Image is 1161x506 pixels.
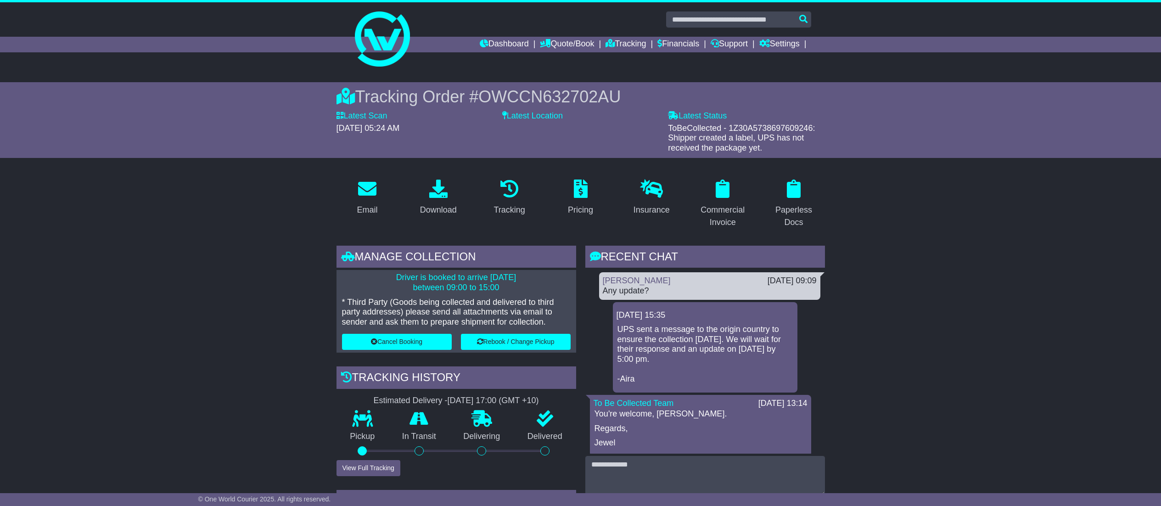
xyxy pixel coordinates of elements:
[595,409,807,419] p: You're welcome, [PERSON_NAME].
[342,273,571,292] p: Driver is booked to arrive [DATE] between 09:00 to 15:00
[342,298,571,327] p: * Third Party (Goods being collected and delivered to third party addresses) please send all atta...
[603,276,671,285] a: [PERSON_NAME]
[657,37,699,52] a: Financials
[617,325,793,384] p: UPS sent a message to the origin country to ensure the collection [DATE]. We will wait for their ...
[342,334,452,350] button: Cancel Booking
[698,204,748,229] div: Commercial Invoice
[594,399,674,408] a: To Be Collected Team
[595,424,807,434] p: Regards,
[603,286,817,296] div: Any update?
[568,204,593,216] div: Pricing
[337,432,389,442] p: Pickup
[461,334,571,350] button: Rebook / Change Pickup
[448,396,539,406] div: [DATE] 17:00 (GMT +10)
[606,37,646,52] a: Tracking
[634,204,670,216] div: Insurance
[668,111,727,121] label: Latest Status
[540,37,594,52] a: Quote/Book
[514,432,576,442] p: Delivered
[585,246,825,270] div: RECENT CHAT
[351,176,383,219] a: Email
[337,366,576,391] div: Tracking history
[388,432,450,442] p: In Transit
[562,176,599,219] a: Pricing
[769,204,819,229] div: Paperless Docs
[502,111,563,121] label: Latest Location
[337,460,400,476] button: View Full Tracking
[628,176,676,219] a: Insurance
[595,438,807,448] p: Jewel
[494,204,525,216] div: Tracking
[763,176,825,232] a: Paperless Docs
[759,37,800,52] a: Settings
[337,111,387,121] label: Latest Scan
[711,37,748,52] a: Support
[668,124,815,152] span: ToBeCollected - 1Z30A5738697609246: Shipper created a label, UPS has not received the package yet.
[617,310,794,320] div: [DATE] 15:35
[768,276,817,286] div: [DATE] 09:09
[480,37,529,52] a: Dashboard
[414,176,463,219] a: Download
[478,87,621,106] span: OWCCN632702AU
[337,246,576,270] div: Manage collection
[420,204,457,216] div: Download
[357,204,377,216] div: Email
[198,495,331,503] span: © One World Courier 2025. All rights reserved.
[692,176,754,232] a: Commercial Invoice
[337,124,400,133] span: [DATE] 05:24 AM
[337,396,576,406] div: Estimated Delivery -
[337,87,825,107] div: Tracking Order #
[450,432,514,442] p: Delivering
[758,399,808,409] div: [DATE] 13:14
[488,176,531,219] a: Tracking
